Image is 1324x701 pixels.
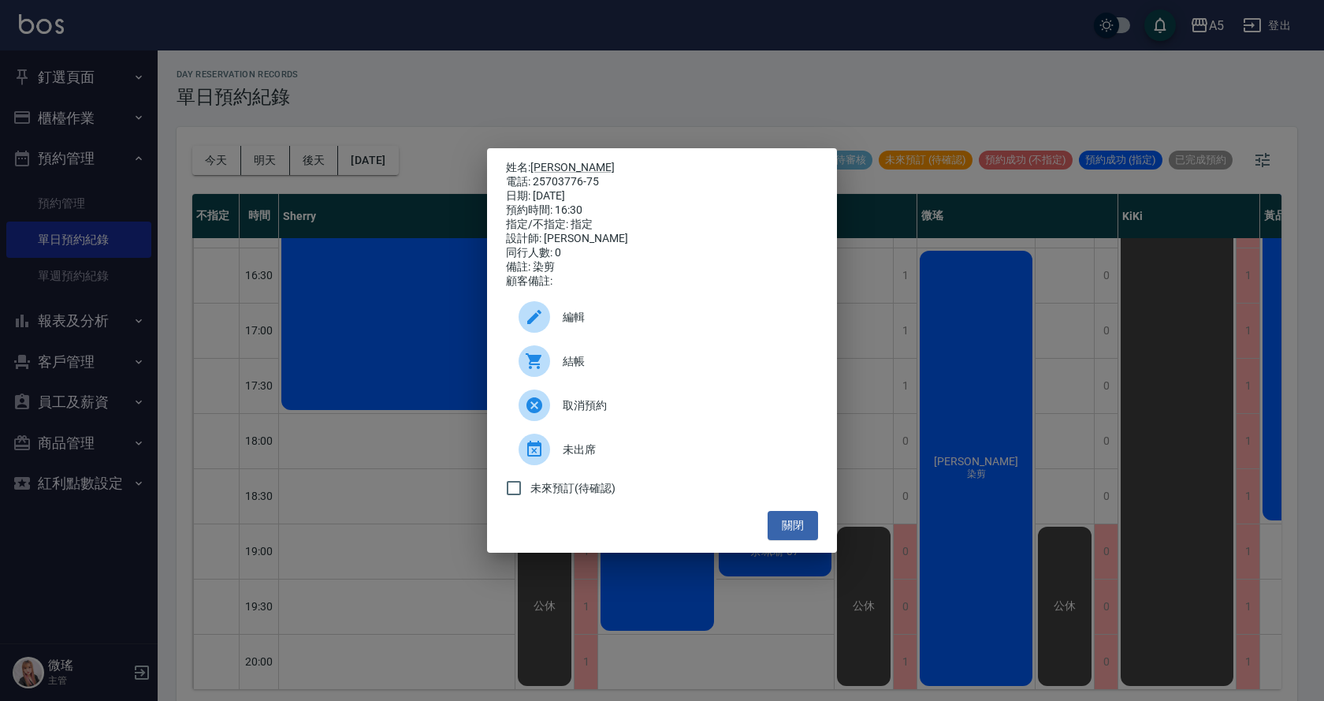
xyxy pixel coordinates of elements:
span: 編輯 [563,309,805,326]
div: 預約時間: 16:30 [506,203,818,218]
div: 編輯 [506,295,818,339]
div: 設計師: [PERSON_NAME] [506,232,818,246]
p: 姓名: [506,161,818,175]
div: 備註: 染剪 [506,260,818,274]
span: 未出席 [563,442,805,458]
div: 電話: 25703776-75 [506,175,818,189]
button: 關閉 [768,511,818,540]
span: 取消預約 [563,397,805,414]
div: 同行人數: 0 [506,246,818,260]
div: 取消預約 [506,383,818,427]
span: 結帳 [563,353,805,370]
div: 顧客備註: [506,274,818,289]
a: [PERSON_NAME] [530,161,615,173]
div: 日期: [DATE] [506,189,818,203]
a: 結帳 [506,339,818,383]
span: 未來預訂(待確認) [530,480,616,497]
div: 未出席 [506,427,818,472]
div: 指定/不指定: 指定 [506,218,818,232]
